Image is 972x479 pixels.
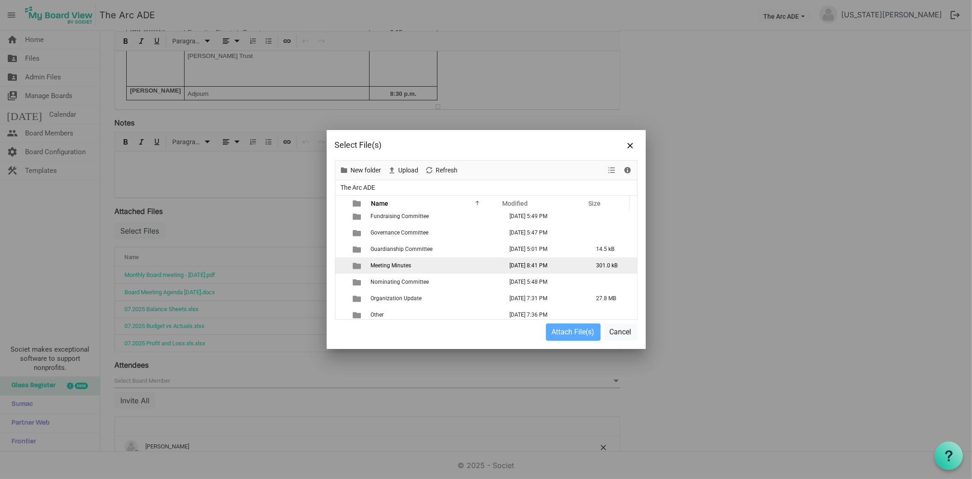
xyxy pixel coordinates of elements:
[587,241,637,257] td: 14.5 kB is template cell column header Size
[338,165,383,176] button: New folder
[371,246,433,252] span: Guardianship Committee
[385,161,422,180] div: Upload
[339,182,377,193] span: The Arc ADE
[371,200,388,207] span: Name
[347,274,368,290] td: is template cell column header type
[587,224,637,241] td: is template cell column header Size
[435,165,459,176] span: Refresh
[398,165,420,176] span: Upload
[604,323,638,341] button: Cancel
[371,262,411,269] span: Meeting Minutes
[347,290,368,307] td: is template cell column header type
[500,224,587,241] td: July 14, 2025 5:47 PM column header Modified
[587,208,637,224] td: is template cell column header Size
[500,241,587,257] td: August 06, 2025 5:01 PM column header Modified
[422,161,461,180] div: Refresh
[371,295,422,302] span: Organization Update
[624,138,638,152] button: Close
[335,241,347,257] td: checkbox
[368,241,500,257] td: Guardianship Committee is template cell column header Name
[350,165,382,176] span: New folder
[368,208,500,224] td: Fundraising Committee is template cell column header Name
[423,165,459,176] button: Refresh
[368,274,500,290] td: Nominating Committee is template cell column header Name
[347,307,368,323] td: is template cell column header type
[587,307,637,323] td: is template cell column header Size
[546,323,601,341] button: Attach File(s)
[500,307,587,323] td: January 15, 2025 7:36 PM column header Modified
[368,257,500,274] td: Meeting Minutes is template cell column header Name
[620,161,636,180] div: Details
[500,208,587,224] td: July 14, 2025 5:49 PM column header Modified
[337,161,385,180] div: New folder
[335,257,347,274] td: checkbox
[500,257,587,274] td: June 12, 2025 8:41 PM column header Modified
[606,165,617,176] button: View dropdownbutton
[605,161,620,180] div: View
[335,138,577,152] div: Select File(s)
[347,257,368,274] td: is template cell column header type
[587,290,637,307] td: 27.8 MB is template cell column header Size
[335,307,347,323] td: checkbox
[368,307,500,323] td: Other is template cell column header Name
[622,165,634,176] button: Details
[502,200,528,207] span: Modified
[587,257,637,274] td: 301.0 kB is template cell column header Size
[335,290,347,307] td: checkbox
[368,290,500,307] td: Organization Update is template cell column header Name
[587,274,637,290] td: is template cell column header Size
[589,200,601,207] span: Size
[368,224,500,241] td: Governance Committee is template cell column header Name
[347,224,368,241] td: is template cell column header type
[335,208,347,224] td: checkbox
[371,279,429,285] span: Nominating Committee
[371,229,429,236] span: Governance Committee
[371,213,429,219] span: Fundraising Committee
[347,208,368,224] td: is template cell column header type
[371,312,384,318] span: Other
[386,165,420,176] button: Upload
[500,274,587,290] td: July 14, 2025 5:48 PM column header Modified
[500,290,587,307] td: March 13, 2025 7:31 PM column header Modified
[347,241,368,257] td: is template cell column header type
[335,274,347,290] td: checkbox
[335,224,347,241] td: checkbox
